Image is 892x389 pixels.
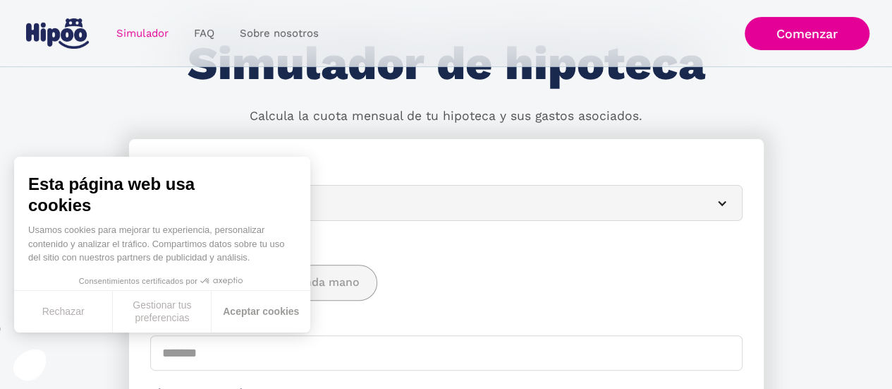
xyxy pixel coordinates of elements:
a: Simulador [104,20,181,47]
div: add_description_here [150,265,743,301]
label: Precio de vivienda [150,311,743,329]
h1: Simulador de hipoteca [188,38,705,90]
label: Tipo de vivienda [150,233,743,251]
div: [GEOGRAPHIC_DATA] [162,194,697,212]
article: [GEOGRAPHIC_DATA] [150,185,743,221]
a: FAQ [181,20,227,47]
a: home [23,13,92,54]
a: Comenzar [745,17,869,50]
label: Ubicación de la vivienda [150,160,743,178]
a: Sobre nosotros [227,20,331,47]
span: Segunda mano [278,274,360,292]
p: Calcula la cuota mensual de tu hipoteca y sus gastos asociados. [250,107,642,126]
